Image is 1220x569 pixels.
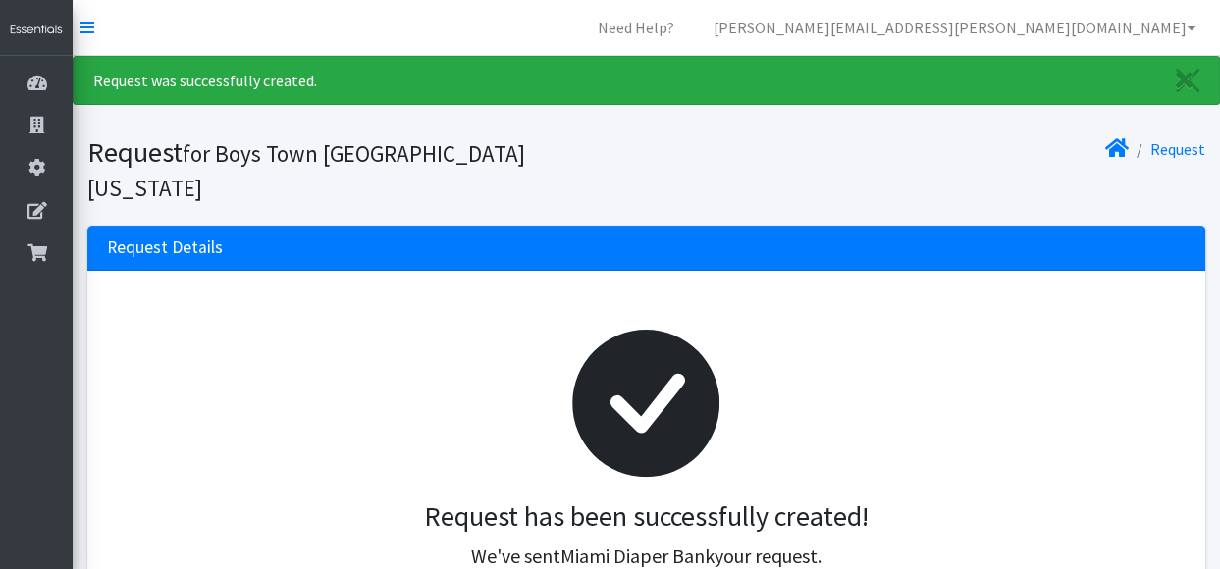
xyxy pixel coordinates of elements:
[560,543,715,568] span: Miami Diaper Bank
[107,237,223,258] h3: Request Details
[582,8,690,47] a: Need Help?
[87,135,639,203] h1: Request
[123,500,1169,534] h3: Request has been successfully created!
[1150,139,1205,159] a: Request
[73,56,1220,105] div: Request was successfully created.
[698,8,1212,47] a: [PERSON_NAME][EMAIL_ADDRESS][PERSON_NAME][DOMAIN_NAME]
[87,139,525,202] small: for Boys Town [GEOGRAPHIC_DATA][US_STATE]
[8,22,65,38] img: HumanEssentials
[1156,57,1219,104] a: Close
